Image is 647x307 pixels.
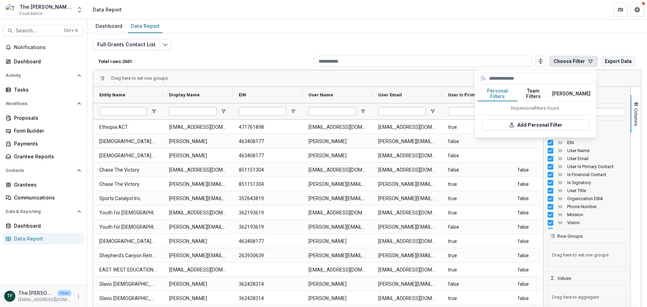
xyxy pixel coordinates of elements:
div: Ctrl + K [62,27,79,34]
a: Proposals [3,112,84,124]
span: 362428314 [239,291,296,306]
img: The Bolick Foundation [6,4,17,15]
div: Is Financial Contact Column [543,171,630,179]
span: 471761898 [239,120,296,134]
button: Open Activity [3,70,84,81]
span: Is Financial Contact [567,172,626,177]
span: User Is Primary Contact [448,92,500,97]
span: Activity [6,73,74,78]
span: [EMAIL_ADDRESS][DOMAIN_NAME] [309,206,366,220]
span: User Name [309,92,333,97]
button: Open Filter Menu [360,109,366,114]
span: [PERSON_NAME][EMAIL_ADDRESS][DOMAIN_NAME] [169,220,226,234]
div: Payments [14,140,78,147]
span: [EMAIL_ADDRESS][DOMAIN_NAME] [378,206,435,220]
div: Dashboard [93,21,125,31]
input: User Email Filter Input [378,107,426,116]
span: false [518,220,575,234]
span: false [518,177,575,191]
div: Form Builder [14,127,78,134]
div: Vision Column [543,219,630,227]
button: Open Filter Menu [221,109,226,114]
span: [PERSON_NAME] [169,234,226,249]
div: Data Report [93,6,122,13]
span: false [448,149,505,163]
span: User Email [567,156,626,161]
span: [PERSON_NAME] [309,277,366,291]
span: User Email [378,92,402,97]
span: Youth for [DEMOGRAPHIC_DATA]/Tacoma Area, Inc. [99,206,157,220]
button: Get Help [630,3,644,17]
span: Foundation [20,10,43,17]
button: Personal Filters [478,87,517,101]
div: EIN Column [543,139,630,147]
div: User Is Primary Contact Column [543,163,630,171]
div: Row Groups [543,239,630,271]
span: [PERSON_NAME][EMAIL_ADDRESS][DOMAIN_NAME] [378,220,435,234]
button: Toggle auto height [535,56,546,67]
span: [EMAIL_ADDRESS][DOMAIN_NAME] [378,163,435,177]
span: Chase The Victory [99,177,157,191]
span: false [518,291,575,306]
span: [DEMOGRAPHIC_DATA] Ministry Alliance/Life Global Ministry 3135 [99,134,157,149]
a: Dashboard [93,19,125,33]
span: true [448,191,505,206]
div: Phone Number Column [543,203,630,211]
span: false [448,163,505,177]
span: [EMAIL_ADDRESS][DOMAIN_NAME] [378,234,435,249]
span: true [448,206,505,220]
button: Edit selected report [160,39,171,50]
input: Entity Name Filter Input [99,107,147,116]
div: The Bolick Foundation [7,294,13,298]
span: false [518,249,575,263]
span: Is Signatory [567,180,626,185]
span: false [448,134,505,149]
span: [EMAIL_ADDRESS][DOMAIN_NAME] [378,263,435,277]
span: [PERSON_NAME] [309,149,366,163]
span: [PERSON_NAME] [169,149,226,163]
button: Team Filters [517,87,549,101]
button: [PERSON_NAME] [549,87,593,101]
a: Dashboard [3,56,84,67]
span: true [448,249,505,263]
span: 362193619 [239,206,296,220]
div: Grantees [14,181,78,188]
button: Search... [3,25,84,36]
span: [PERSON_NAME][EMAIL_ADDRESS][DOMAIN_NAME] [378,277,435,291]
span: Display Name [169,92,200,97]
p: User [57,290,71,296]
span: Columns [634,108,639,126]
span: EIN [567,140,626,145]
span: false [518,277,575,291]
span: [PERSON_NAME] [309,291,366,306]
span: [PERSON_NAME][EMAIL_ADDRESS][DOMAIN_NAME] [378,191,435,206]
span: [PERSON_NAME][EMAIL_ADDRESS][DOMAIN_NAME] [309,249,366,263]
span: Ethiopia ACT [99,120,157,134]
button: Open Data & Reporting [3,206,84,217]
span: Youth for [DEMOGRAPHIC_DATA]/Tacoma Area, Inc. [99,220,157,234]
span: Data & Reporting [6,209,74,214]
a: Data Report [128,19,162,33]
span: Chase The Victory [99,163,157,177]
span: [EMAIL_ADDRESS][DOMAIN_NAME] [378,149,435,163]
input: Display Name Filter Input [169,107,216,116]
div: Row Groups [111,76,168,81]
span: Shepherd's Canyon Retreat, Inc [99,249,157,263]
span: Slavic [DEMOGRAPHIC_DATA] [99,277,157,291]
button: Open Workflows [3,98,84,109]
a: Data Report [3,233,84,244]
button: Open Contacts [3,165,84,176]
div: No personal filters found. [478,101,593,115]
span: false [448,220,505,234]
button: Full Grants Contact List [93,39,160,50]
span: [EMAIL_ADDRESS][DOMAIN_NAME] [169,263,226,277]
span: false [518,263,575,277]
div: User Name Column [543,147,630,155]
span: false [518,206,575,220]
button: Add Personal Filter [482,119,589,131]
span: true [448,291,505,306]
span: [EMAIL_ADDRESS][DOMAIN_NAME] [169,120,226,134]
span: true [448,177,505,191]
input: EIN Filter Input [239,107,286,116]
span: false [518,163,575,177]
